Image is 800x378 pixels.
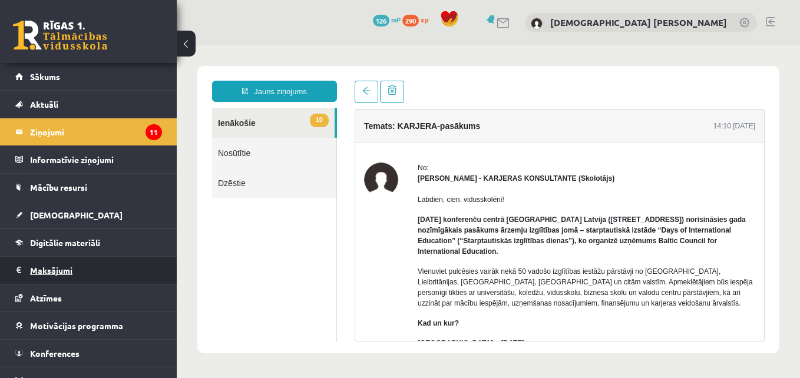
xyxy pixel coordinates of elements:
[15,284,162,311] a: Atzīmes
[241,149,578,160] p: Labdien, cien. vidusskolēni!
[13,21,107,50] a: Rīgas 1. Tālmācības vidusskola
[15,340,162,367] a: Konferences
[15,229,162,256] a: Digitālie materiāli
[15,146,162,173] a: Informatīvie ziņojumi
[402,15,419,26] span: 290
[30,257,162,284] legend: Maksājumi
[241,294,416,323] strong: [GEOGRAPHIC_DATA] – [DATE] [GEOGRAPHIC_DATA] Latvija, [STREET_ADDRESS] 10:00–17:00, ieeja bez maksas
[146,124,162,140] i: 11
[15,312,162,339] a: Motivācijas programma
[373,15,401,24] a: 126 mP
[30,99,58,110] span: Aktuāli
[35,62,158,92] a: 10Ienākošie
[391,15,401,24] span: mP
[15,91,162,118] a: Aktuāli
[187,117,222,151] img: Karīna Saveļjeva - KARJERAS KONSULTANTE
[241,221,578,263] p: Vienuviet pulcēsies vairāk nekā 50 vadošo izglītības iestāžu pārstāvji no [GEOGRAPHIC_DATA], Liel...
[537,75,578,86] div: 14:10 [DATE]
[421,15,428,24] span: xp
[241,117,578,128] div: No:
[15,174,162,201] a: Mācību resursi
[30,237,100,248] span: Digitālie materiāli
[531,18,543,29] img: Kristiāna Daniela Freimane
[550,16,727,28] a: [DEMOGRAPHIC_DATA] [PERSON_NAME]
[187,76,303,85] h4: Temats: KARJERA-pasākums
[241,129,438,137] strong: [PERSON_NAME] - KARJERAS KONSULTANTE (Skolotājs)
[15,201,162,228] a: [DEMOGRAPHIC_DATA]
[241,170,569,210] strong: [DATE] konferenču centrā [GEOGRAPHIC_DATA] Latvija ([STREET_ADDRESS]) norisināsies gada nozīmīgāk...
[15,118,162,145] a: Ziņojumi11
[35,122,160,152] a: Dzēstie
[30,348,80,359] span: Konferences
[402,15,434,24] a: 290 xp
[241,274,282,282] strong: Kad un kur?
[30,118,162,145] legend: Ziņojumi
[30,210,123,220] span: [DEMOGRAPHIC_DATA]
[30,71,60,82] span: Sākums
[30,293,62,303] span: Atzīmes
[30,320,123,331] span: Motivācijas programma
[30,146,162,173] legend: Informatīvie ziņojumi
[373,15,389,26] span: 126
[133,68,152,82] span: 10
[30,182,87,193] span: Mācību resursi
[15,257,162,284] a: Maksājumi
[35,35,160,57] a: Jauns ziņojums
[15,63,162,90] a: Sākums
[35,92,160,122] a: Nosūtītie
